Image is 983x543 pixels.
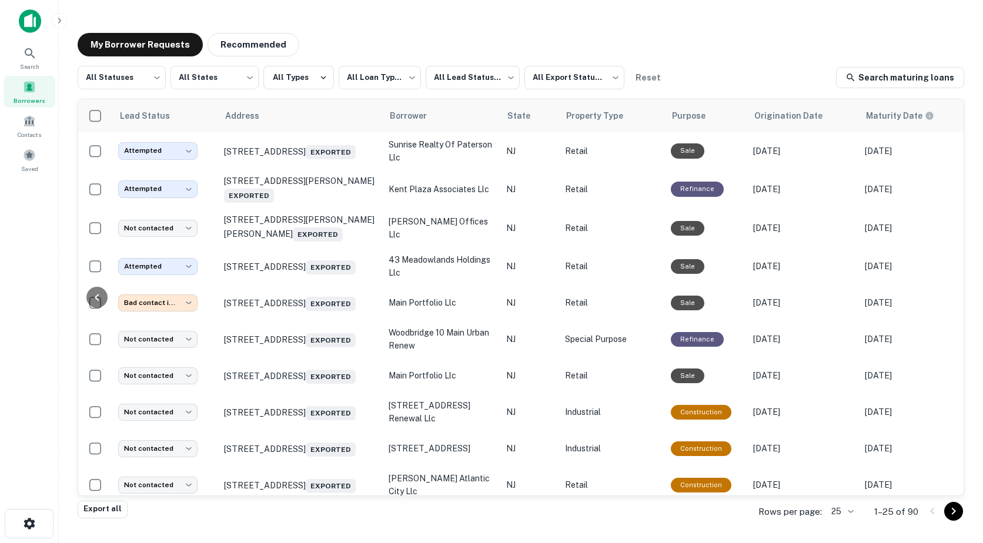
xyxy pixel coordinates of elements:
th: Purpose [665,99,747,132]
button: My Borrower Requests [78,33,203,56]
span: Exported [306,479,356,493]
th: Address [218,99,383,132]
p: Retail [565,296,659,309]
p: [DATE] [753,333,853,346]
p: [STREET_ADDRESS] [224,294,377,311]
div: Borrowers [4,76,55,108]
p: [DATE] [865,260,965,273]
div: 25 [827,503,855,520]
button: Recommended [208,33,299,56]
div: Sale [671,296,704,310]
p: [STREET_ADDRESS] [224,367,377,384]
th: Origination Date [747,99,859,132]
span: Saved [21,164,38,173]
p: [PERSON_NAME] atlantic city llc [389,472,494,498]
div: Contacts [4,110,55,142]
p: 1–25 of 90 [874,505,918,519]
p: [STREET_ADDRESS] [224,440,377,457]
p: kent plaza associates llc [389,183,494,196]
p: NJ [506,369,553,382]
th: Maturity dates displayed may be estimated. Please contact the lender for the most accurate maturi... [859,99,971,132]
div: Maturity dates displayed may be estimated. Please contact the lender for the most accurate maturi... [866,109,934,122]
p: Industrial [565,405,659,418]
p: main portfolio llc [389,296,494,309]
p: NJ [506,260,553,273]
span: Property Type [566,109,638,123]
span: Contacts [18,130,41,139]
p: NJ [506,296,553,309]
p: NJ [506,478,553,491]
div: This loan purpose was for construction [671,405,731,420]
th: Property Type [559,99,665,132]
div: Sale [671,259,704,274]
span: Borrowers [14,96,45,105]
p: [DATE] [865,145,965,157]
div: All States [170,62,259,93]
span: Exported [306,406,356,420]
p: [DATE] [753,183,853,196]
a: Search [4,42,55,73]
p: Industrial [565,442,659,455]
p: 43 meadowlands holdings llc [389,253,494,279]
span: Search [20,62,39,71]
p: woodbridge 10 main urban renew [389,326,494,352]
div: Attempted [118,180,198,197]
div: Not contacted [118,331,198,348]
p: NJ [506,405,553,418]
div: This loan purpose was for construction [671,441,731,456]
th: State [500,99,559,132]
th: Lead Status [112,99,218,132]
span: Exported [306,370,356,384]
button: Reset [629,66,667,89]
p: [STREET_ADDRESS][PERSON_NAME] [224,176,377,203]
div: This loan purpose was for construction [671,478,731,492]
p: [STREET_ADDRESS] [389,442,494,455]
p: [STREET_ADDRESS] renewal llc [389,399,494,425]
p: [STREET_ADDRESS] [224,331,377,347]
p: [DATE] [865,333,965,346]
img: capitalize-icon.png [19,9,41,33]
p: [STREET_ADDRESS] [224,143,377,159]
span: Maturity dates displayed may be estimated. Please contact the lender for the most accurate maturi... [866,109,949,122]
h6: Maturity Date [866,109,922,122]
div: Not contacted [118,220,198,237]
a: Saved [4,144,55,176]
p: [STREET_ADDRESS] [224,477,377,493]
p: [DATE] [865,405,965,418]
button: Go to next page [944,502,963,521]
div: All Statuses [78,62,166,93]
p: [PERSON_NAME] offices llc [389,215,494,241]
p: [DATE] [753,145,853,157]
p: NJ [506,222,553,234]
p: Retail [565,260,659,273]
p: [DATE] [865,369,965,382]
p: [DATE] [865,183,965,196]
div: Sale [671,368,704,383]
p: [DATE] [753,260,853,273]
span: Borrower [390,109,442,123]
p: Retail [565,183,659,196]
span: Origination Date [754,109,838,123]
p: [DATE] [753,369,853,382]
div: Sale [671,143,704,158]
th: Borrower [383,99,500,132]
div: This loan purpose was for refinancing [671,182,724,196]
p: [STREET_ADDRESS][PERSON_NAME][PERSON_NAME] [224,214,377,242]
p: NJ [506,333,553,346]
p: [STREET_ADDRESS] [224,404,377,420]
div: Not contacted [118,440,198,457]
button: All Types [263,66,334,89]
div: Bad contact info [118,294,198,311]
p: [DATE] [865,296,965,309]
span: Purpose [672,109,721,123]
div: All Loan Types [339,62,421,93]
p: [DATE] [865,442,965,455]
p: [DATE] [753,442,853,455]
iframe: Chat Widget [924,449,983,505]
div: Not contacted [118,367,198,384]
p: Retail [565,145,659,157]
span: Exported [306,260,356,274]
span: Lead Status [119,109,185,123]
span: State [507,109,546,123]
